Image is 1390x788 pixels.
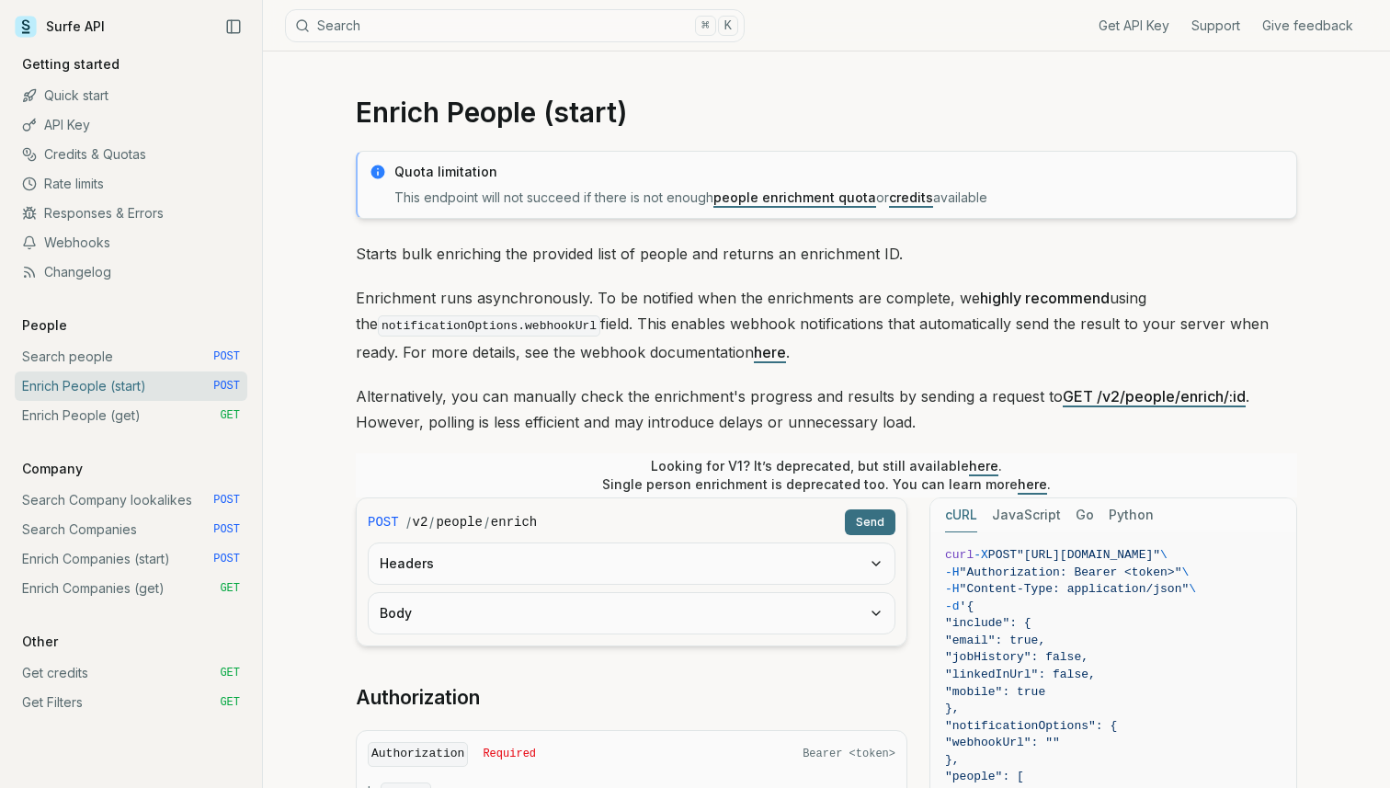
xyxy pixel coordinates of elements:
button: JavaScript [992,498,1061,532]
span: -X [974,548,988,562]
span: "people": [ [945,770,1024,783]
code: notificationOptions.webhookUrl [378,315,600,337]
a: Get Filters GET [15,688,247,717]
a: GET /v2/people/enrich/:id [1063,387,1246,405]
span: "include": { [945,616,1031,630]
a: Search Companies POST [15,515,247,544]
a: Webhooks [15,228,247,257]
a: Enrich Companies (get) GET [15,574,247,603]
span: GET [220,408,240,423]
p: Other [15,633,65,651]
button: Send [845,509,895,535]
code: enrich [491,513,537,531]
span: "Authorization: Bearer <token>" [960,565,1182,579]
button: Search⌘K [285,9,745,42]
span: \ [1160,548,1168,562]
a: Authorization [356,685,480,711]
span: POST [213,349,240,364]
span: POST [213,522,240,537]
span: GET [220,695,240,710]
a: Enrich People (get) GET [15,401,247,430]
span: Bearer <token> [803,747,895,761]
a: Rate limits [15,169,247,199]
span: "mobile": true [945,685,1045,699]
span: POST [213,552,240,566]
a: Enrich People (start) POST [15,371,247,401]
a: Enrich Companies (start) POST [15,544,247,574]
code: people [436,513,482,531]
a: Get credits GET [15,658,247,688]
code: Authorization [368,742,468,767]
code: v2 [413,513,428,531]
button: Python [1109,498,1154,532]
button: Headers [369,543,894,584]
span: "jobHistory": false, [945,650,1088,664]
a: Credits & Quotas [15,140,247,169]
span: / [484,513,489,531]
span: curl [945,548,974,562]
p: Quota limitation [394,163,1285,181]
span: "linkedInUrl": false, [945,668,1096,681]
p: Company [15,460,90,478]
span: POST [213,493,240,508]
a: Quick start [15,81,247,110]
button: Body [369,593,894,634]
span: POST [988,548,1017,562]
a: Responses & Errors [15,199,247,228]
p: Starts bulk enriching the provided list of people and returns an enrichment ID. [356,241,1297,267]
a: Get API Key [1099,17,1169,35]
span: / [429,513,434,531]
a: Changelog [15,257,247,287]
kbd: ⌘ [695,16,715,36]
a: people enrichment quota [713,189,876,205]
p: Alternatively, you can manually check the enrichment's progress and results by sending a request ... [356,383,1297,435]
span: }, [945,753,960,767]
a: here [969,458,998,474]
h1: Enrich People (start) [356,96,1297,129]
a: Surfe API [15,13,105,40]
span: "Content-Type: application/json" [960,582,1190,596]
a: credits [889,189,933,205]
span: -H [945,582,960,596]
strong: highly recommend [980,289,1110,307]
span: GET [220,666,240,680]
span: \ [1189,582,1196,596]
span: Required [483,747,536,761]
span: "email": true, [945,634,1045,647]
a: Search people POST [15,342,247,371]
span: POST [368,513,399,531]
a: here [754,343,786,361]
p: Getting started [15,55,127,74]
span: \ [1181,565,1189,579]
p: People [15,316,74,335]
p: This endpoint will not succeed if there is not enough or available [394,188,1285,207]
kbd: K [718,16,738,36]
span: / [406,513,411,531]
span: GET [220,581,240,596]
a: Search Company lookalikes POST [15,485,247,515]
button: Go [1076,498,1094,532]
span: "[URL][DOMAIN_NAME]" [1017,548,1160,562]
a: API Key [15,110,247,140]
span: POST [213,379,240,394]
span: "webhookUrl": "" [945,736,1060,749]
button: cURL [945,498,977,532]
span: }, [945,702,960,715]
span: -d [945,600,960,613]
span: "notificationOptions": { [945,719,1117,733]
a: here [1018,476,1047,492]
button: Collapse Sidebar [220,13,247,40]
span: '{ [960,600,974,613]
a: Give feedback [1262,17,1353,35]
a: Support [1191,17,1240,35]
p: Enrichment runs asynchronously. To be notified when the enrichments are complete, we using the fi... [356,285,1297,365]
span: -H [945,565,960,579]
p: Looking for V1? It’s deprecated, but still available . Single person enrichment is deprecated too... [602,457,1051,494]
